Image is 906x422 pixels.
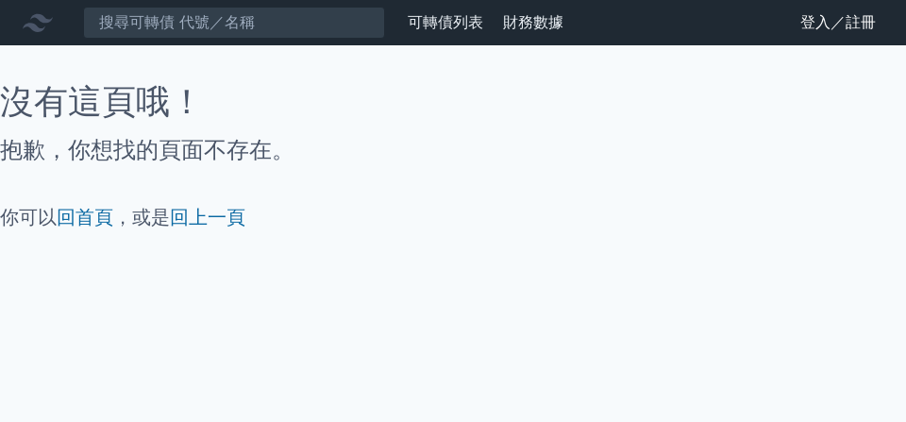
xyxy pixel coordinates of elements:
[170,206,245,228] a: 回上一頁
[503,13,563,31] a: 財務數據
[83,7,385,39] input: 搜尋可轉債 代號／名稱
[785,8,891,38] a: 登入／註冊
[57,206,113,228] a: 回首頁
[408,13,483,31] a: 可轉債列表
